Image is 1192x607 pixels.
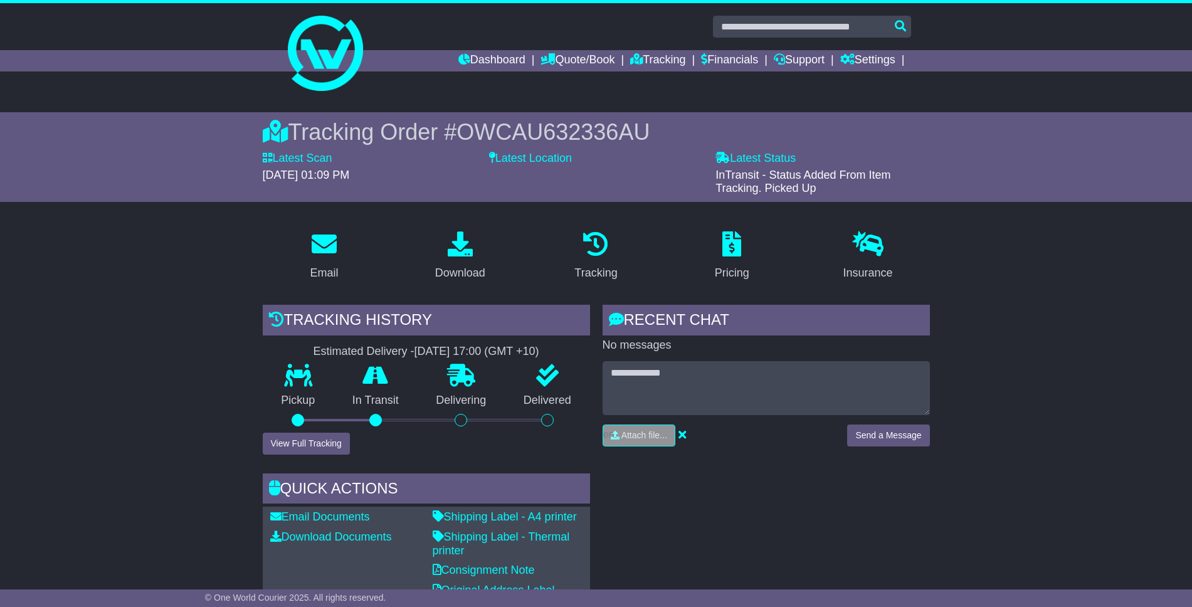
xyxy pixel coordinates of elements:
div: Insurance [843,265,893,282]
a: Tracking [630,50,685,71]
a: Settings [840,50,895,71]
a: Pricing [707,227,757,286]
a: Support [774,50,825,71]
p: In Transit [334,394,418,408]
div: Quick Actions [263,473,590,507]
a: Insurance [835,227,901,286]
span: OWCAU632336AU [456,119,650,145]
a: Tracking [566,227,625,286]
a: Financials [701,50,758,71]
span: © One World Courier 2025. All rights reserved. [205,593,386,603]
div: Pricing [715,265,749,282]
label: Latest Scan [263,152,332,166]
a: Quote/Book [541,50,614,71]
p: No messages [603,339,930,352]
a: Original Address Label [433,584,555,596]
div: RECENT CHAT [603,305,930,339]
p: Delivered [505,394,590,408]
a: Download [427,227,493,286]
a: Dashboard [458,50,525,71]
label: Latest Status [715,152,796,166]
div: Estimated Delivery - [263,345,590,359]
span: InTransit - Status Added From Item Tracking. Picked Up [715,169,890,195]
button: Send a Message [847,425,929,446]
a: Consignment Note [433,564,535,576]
div: Download [435,265,485,282]
a: Download Documents [270,530,392,543]
p: Pickup [263,394,334,408]
span: [DATE] 01:09 PM [263,169,350,181]
label: Latest Location [489,152,572,166]
div: Tracking history [263,305,590,339]
p: Delivering [418,394,505,408]
a: Email [302,227,346,286]
a: Email Documents [270,510,370,523]
div: Tracking Order # [263,119,930,145]
a: Shipping Label - A4 printer [433,510,577,523]
div: Tracking [574,265,617,282]
div: Email [310,265,338,282]
div: [DATE] 17:00 (GMT +10) [414,345,539,359]
button: View Full Tracking [263,433,350,455]
a: Shipping Label - Thermal printer [433,530,570,557]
